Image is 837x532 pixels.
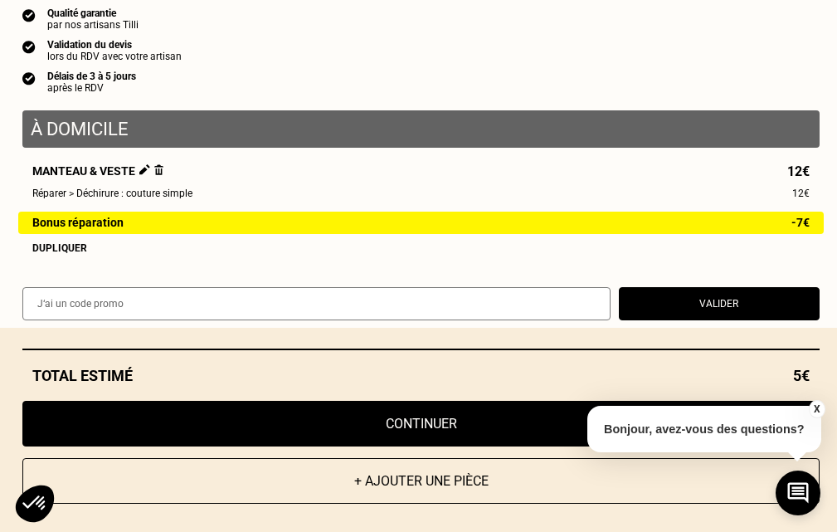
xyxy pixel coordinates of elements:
button: X [808,400,825,418]
span: 12€ [787,164,810,178]
img: Supprimer [154,164,163,175]
div: lors du RDV avec votre artisan [47,51,182,62]
span: Manteau & veste [32,164,163,178]
span: -7€ [791,216,810,230]
img: icon list info [22,7,36,22]
div: Qualité garantie [47,7,139,19]
div: Dupliquer [32,242,810,254]
button: Valider [619,287,820,320]
span: 5€ [793,367,810,384]
p: À domicile [31,119,811,139]
img: Éditer [139,164,150,175]
div: Validation du devis [47,39,182,51]
p: Bonjour, avez-vous des questions? [587,406,821,452]
span: Réparer > Déchirure : couture simple [32,187,192,201]
span: Bonus réparation [32,216,124,230]
div: Total estimé [22,367,820,384]
img: icon list info [22,71,36,85]
div: après le RDV [47,82,136,94]
div: par nos artisans Tilli [47,19,139,31]
div: Délais de 3 à 5 jours [47,71,136,82]
span: 12€ [792,187,810,201]
input: J‘ai un code promo [22,287,611,320]
button: + Ajouter une pièce [22,458,820,504]
img: icon list info [22,39,36,54]
button: Continuer [22,401,820,447]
